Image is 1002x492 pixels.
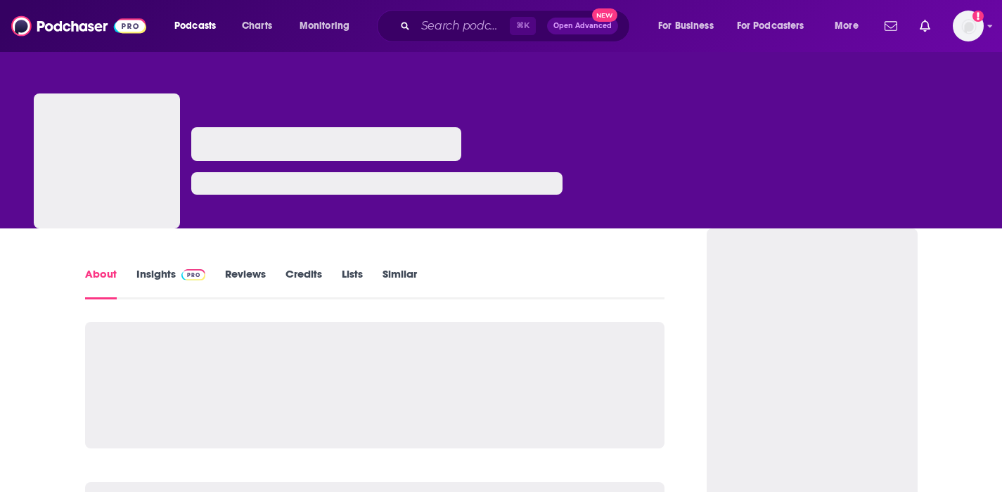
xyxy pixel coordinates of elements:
[285,267,322,299] a: Credits
[225,267,266,299] a: Reviews
[914,14,936,38] a: Show notifications dropdown
[300,16,349,36] span: Monitoring
[953,11,984,41] img: User Profile
[233,15,281,37] a: Charts
[835,16,859,36] span: More
[136,267,206,299] a: InsightsPodchaser Pro
[547,18,618,34] button: Open AdvancedNew
[174,16,216,36] span: Podcasts
[390,10,643,42] div: Search podcasts, credits, & more...
[879,14,903,38] a: Show notifications dropdown
[290,15,368,37] button: open menu
[728,15,825,37] button: open menu
[825,15,876,37] button: open menu
[383,267,417,299] a: Similar
[342,267,363,299] a: Lists
[85,267,117,299] a: About
[553,22,612,30] span: Open Advanced
[592,8,617,22] span: New
[972,11,984,22] svg: Add a profile image
[510,17,536,35] span: ⌘ K
[165,15,234,37] button: open menu
[953,11,984,41] span: Logged in as DineRacoma
[953,11,984,41] button: Show profile menu
[658,16,714,36] span: For Business
[648,15,731,37] button: open menu
[242,16,272,36] span: Charts
[11,13,146,39] img: Podchaser - Follow, Share and Rate Podcasts
[416,15,510,37] input: Search podcasts, credits, & more...
[181,269,206,280] img: Podchaser Pro
[737,16,804,36] span: For Podcasters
